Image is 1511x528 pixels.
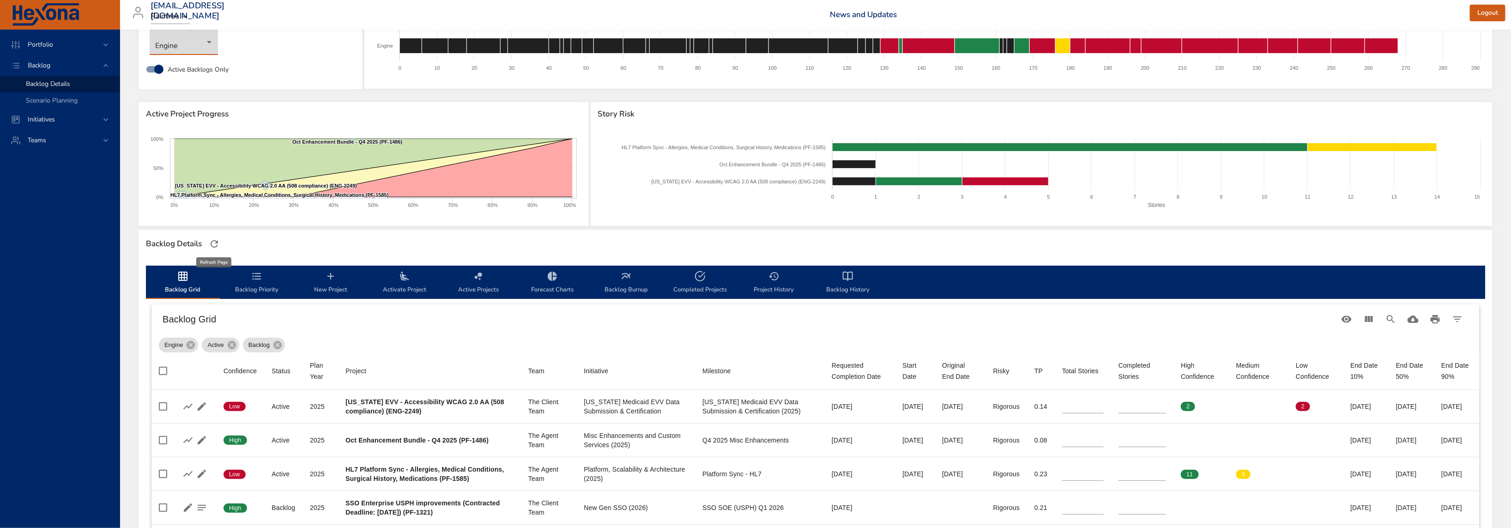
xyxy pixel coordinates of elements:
button: Download CSV [1402,308,1424,330]
div: Platform Sync - HL7 [702,469,817,479]
div: Sort [528,365,544,376]
text: HL7 Platform Sync - Allergies, Medical Conditions, Surgical History, Medications (PF-1585) [622,145,826,150]
div: Sort [1034,365,1043,376]
text: 50% [368,202,378,208]
div: Backlog [243,338,285,352]
div: Rigorous [993,402,1020,411]
div: [US_STATE] Medicaid EVV Data Submission & Certification (2025) [702,397,817,416]
span: Activate Project [373,271,436,295]
div: Sort [310,360,331,382]
text: 200 [1141,65,1149,71]
span: 0 [1296,436,1310,444]
text: 50 [584,65,589,71]
div: [DATE] [1441,469,1472,479]
div: [DATE] [832,402,888,411]
text: 2 [918,194,920,200]
div: Backlog Details [143,237,205,251]
div: Sort [584,365,609,376]
div: [DATE] [1441,402,1472,411]
text: 240 [1290,65,1299,71]
span: Milestone [702,365,817,376]
text: [US_STATE] EVV - Accessibility WCAG 2.0 AA (508 compliance) (ENG-2249) [651,179,825,184]
div: [DATE] [832,436,888,445]
span: 3 [1236,470,1251,479]
button: Show Burnup [181,433,195,447]
button: View Columns [1358,308,1380,330]
div: 2025 [310,402,331,411]
button: Search [1380,308,1402,330]
div: 2025 [310,436,331,445]
text: 14 [1434,194,1440,200]
text: 70 [658,65,664,71]
text: 70% [448,202,458,208]
div: [DATE] [1350,402,1381,411]
span: Initiative [584,365,688,376]
div: [DATE] [1441,503,1472,512]
text: 80 [695,65,701,71]
span: Scenario Planning [26,96,78,105]
div: Sort [942,360,979,382]
span: Low [224,470,246,479]
div: Sort [272,365,290,376]
div: Status [272,365,290,376]
div: [DATE] [1396,402,1427,411]
h3: [EMAIL_ADDRESS][DOMAIN_NAME] [151,1,225,21]
text: 90 [732,65,738,71]
text: 100% [151,136,163,142]
text: 7 [1133,194,1136,200]
span: Backlog History [816,271,879,295]
text: Engine [377,43,393,49]
span: Active Projects [447,271,510,295]
span: 11 [1181,470,1198,479]
button: Edit Project Details [195,467,209,481]
text: 60% [408,202,418,208]
div: The Agent Team [528,465,569,483]
span: Active Backlogs Only [168,65,229,74]
div: Completed Stories [1118,360,1166,382]
div: [DATE] [832,469,888,479]
text: 20% [249,202,259,208]
div: Q4 2025 Misc Enhancements [702,436,817,445]
div: [DATE] [942,402,979,411]
span: Story Risk [598,109,1485,119]
text: 0 [831,194,834,200]
div: Sort [832,360,888,382]
div: The Client Team [528,397,569,416]
text: 20 [472,65,477,71]
div: [DATE] [1441,436,1472,445]
span: Plan Year [310,360,331,382]
b: [US_STATE] EVV - Accessibility WCAG 2.0 AA (508 compliance) (ENG-2249) [345,398,504,415]
div: End Date 50% [1396,360,1427,382]
div: Confidence [224,365,257,376]
div: The Agent Team [528,431,569,449]
div: Table Toolbar [151,304,1480,334]
div: Sort [1236,360,1281,382]
div: Active [202,338,239,352]
div: Active [272,402,295,411]
button: Edit Project Details [195,433,209,447]
span: Status [272,365,295,376]
span: Forecast Charts [521,271,584,295]
div: Sort [1118,360,1166,382]
span: Project History [743,271,805,295]
text: 6 [1090,194,1093,200]
text: 13 [1391,194,1396,200]
div: Original End Date [942,360,979,382]
div: Sort [902,360,927,382]
img: Hexona [11,3,80,26]
text: 120 [843,65,851,71]
button: Print [1424,308,1446,330]
div: [DATE] [1350,469,1381,479]
span: Backlog Details [26,79,70,88]
text: 11 [1305,194,1310,200]
span: New Project [299,271,362,295]
div: Sort [224,365,257,376]
text: 260 [1365,65,1373,71]
div: Engine [150,29,218,55]
text: 160 [992,65,1000,71]
div: [DATE] [902,469,927,479]
b: HL7 Platform Sync - Allergies, Medical Conditions, Surgical History, Medications (PF-1585) [345,466,504,482]
div: The Client Team [528,498,569,517]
